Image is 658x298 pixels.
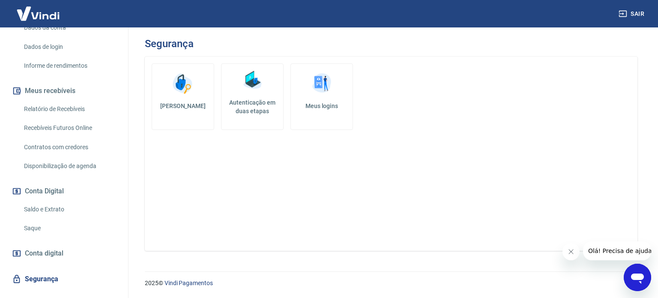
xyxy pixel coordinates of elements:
a: Informe de rendimentos [21,57,118,75]
a: Saque [21,220,118,237]
span: Conta digital [25,247,63,259]
a: Meus logins [290,63,353,130]
a: Relatório de Recebíveis [21,100,118,118]
h5: Meus logins [298,102,346,110]
button: Sair [617,6,648,22]
a: Saldo e Extrato [21,201,118,218]
img: Alterar senha [170,71,196,96]
iframe: Mensagem da empresa [583,241,651,260]
a: Segurança [10,270,118,289]
button: Meus recebíveis [10,81,118,100]
iframe: Fechar mensagem [562,243,580,260]
span: Olá! Precisa de ajuda? [5,6,72,13]
a: Dados da conta [21,19,118,36]
img: Vindi [10,0,66,27]
a: Contratos com credores [21,138,118,156]
h3: Segurança [145,38,193,50]
iframe: Botão para abrir a janela de mensagens [624,264,651,291]
img: Meus logins [309,71,335,96]
a: Autenticação em duas etapas [221,63,284,130]
h5: Autenticação em duas etapas [225,98,280,115]
a: Vindi Pagamentos [164,280,213,286]
p: 2025 © [145,279,637,288]
a: Conta digital [10,244,118,263]
a: Disponibilização de agenda [21,157,118,175]
h5: [PERSON_NAME] [159,102,207,110]
a: [PERSON_NAME] [152,63,214,130]
a: Dados de login [21,38,118,56]
img: Autenticação em duas etapas [239,67,265,93]
button: Conta Digital [10,182,118,201]
a: Recebíveis Futuros Online [21,119,118,137]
